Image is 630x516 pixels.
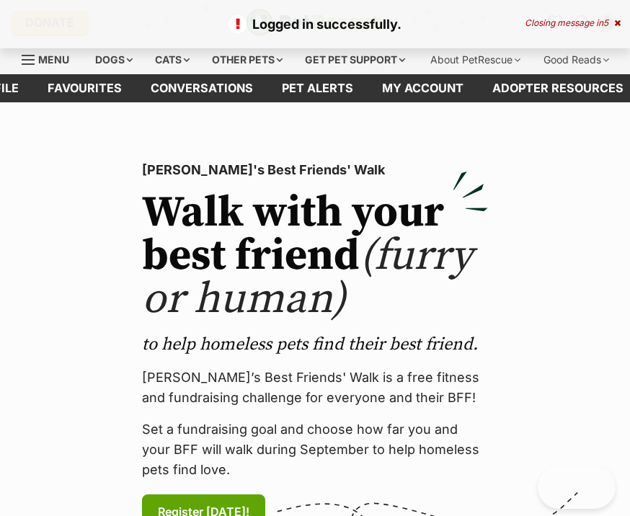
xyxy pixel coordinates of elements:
[142,160,488,180] p: [PERSON_NAME]'s Best Friends' Walk
[533,45,619,74] div: Good Reads
[142,419,488,480] p: Set a fundraising goal and choose how far you and your BFF will walk during September to help hom...
[368,74,478,102] a: My account
[38,53,69,66] span: Menu
[142,333,488,356] p: to help homeless pets find their best friend.
[136,74,267,102] a: conversations
[420,45,531,74] div: About PetRescue
[538,466,616,509] iframe: Help Scout Beacon - Open
[145,45,200,74] div: Cats
[22,45,79,71] a: Menu
[33,74,136,102] a: Favourites
[142,229,473,326] span: (furry or human)
[142,368,488,408] p: [PERSON_NAME]’s Best Friends' Walk is a free fitness and fundraising challenge for everyone and t...
[85,45,143,74] div: Dogs
[267,74,368,102] a: Pet alerts
[202,45,293,74] div: Other pets
[295,45,415,74] div: Get pet support
[142,192,488,321] h2: Walk with your best friend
